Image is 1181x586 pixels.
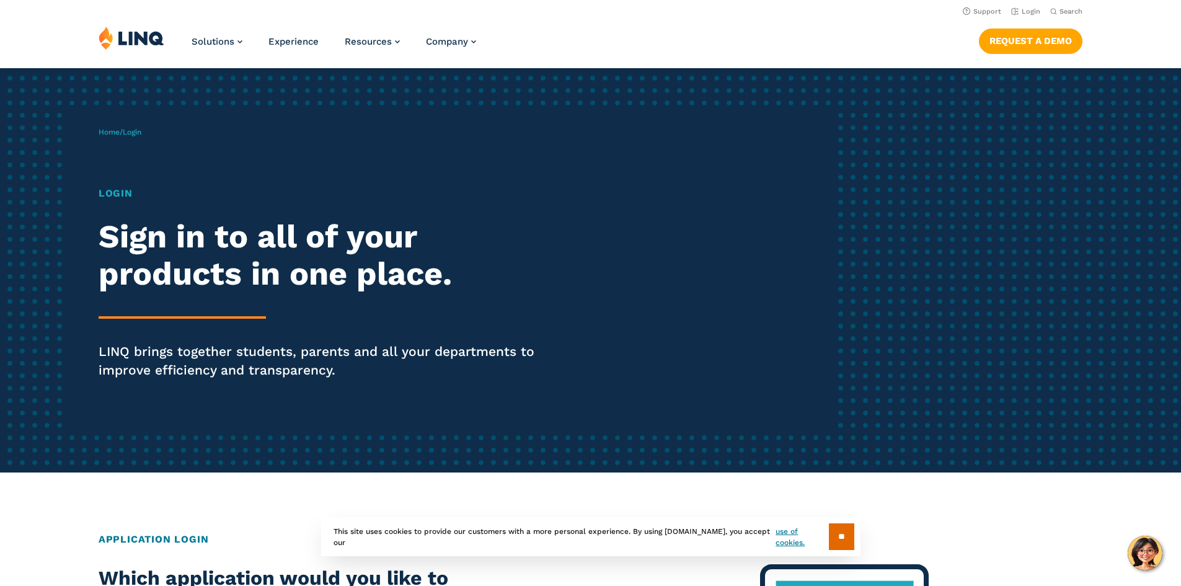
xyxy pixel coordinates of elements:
h2: Application Login [99,532,1082,547]
span: Resources [345,36,392,47]
p: LINQ brings together students, parents and all your departments to improve efficiency and transpa... [99,342,554,380]
a: Solutions [192,36,242,47]
span: Solutions [192,36,234,47]
span: Company [426,36,468,47]
span: / [99,128,141,136]
a: Support [963,7,1001,16]
button: Open Search Bar [1050,7,1082,16]
a: use of cookies. [776,526,828,548]
span: Login [123,128,141,136]
span: Search [1059,7,1082,16]
a: Home [99,128,120,136]
a: Company [426,36,476,47]
nav: Primary Navigation [192,26,476,67]
img: LINQ | K‑12 Software [99,26,164,50]
button: Hello, have a question? Let’s chat. [1128,536,1162,570]
a: Login [1011,7,1040,16]
h1: Login [99,186,554,201]
h2: Sign in to all of your products in one place. [99,218,554,293]
a: Experience [268,36,319,47]
a: Resources [345,36,400,47]
div: This site uses cookies to provide our customers with a more personal experience. By using [DOMAIN... [321,517,860,556]
a: Request a Demo [979,29,1082,53]
nav: Button Navigation [979,26,1082,53]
